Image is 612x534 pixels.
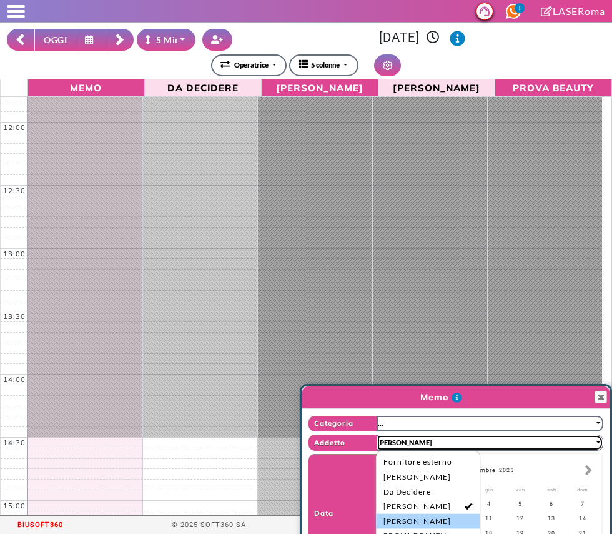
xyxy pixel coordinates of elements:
button: Giulia Antonella Turchetta [377,435,603,450]
div: 6 [536,497,567,511]
span: [PERSON_NAME] [382,81,491,94]
span: [PERSON_NAME] [383,515,451,526]
span: Fornitore esterno [383,456,452,468]
div: sabato [536,483,567,496]
div: 11 [473,511,505,526]
span: Memo [311,391,572,404]
div: 12:30 [1,186,28,195]
div: domenica [567,483,598,496]
div: 12:00 [1,123,28,132]
div: giovedì [473,483,505,496]
span: Da Decidere [383,486,431,497]
span: [PERSON_NAME] [383,471,451,483]
span: Categoria [308,416,377,431]
div: 12 [505,511,536,526]
div: 13 [536,511,567,526]
button: Close [595,391,607,403]
div: 13:30 [1,312,28,321]
div: 13:00 [1,249,28,258]
span: Da Decidere [148,81,258,94]
span: PROVA BEAUTY [498,81,609,94]
span: Addetto [308,435,377,450]
div: 14 [567,511,598,526]
div: 7 [567,497,598,511]
button: ... [377,416,603,431]
h3: [DATE] [239,30,605,46]
div: 14:00 [1,375,28,384]
div: venerdì [505,483,536,496]
div: 15:00 [1,501,28,510]
span: 2025 [499,467,514,473]
i: Clicca per andare alla pagina di firma [541,6,553,16]
div: 4 [473,497,505,511]
span: [PERSON_NAME] [383,501,451,512]
div: 5 Minuti [146,33,192,46]
div: 14:30 [1,438,28,447]
div: 5 [505,497,536,511]
span: Memo [31,81,141,94]
button: OGGI [34,29,76,51]
span: [PERSON_NAME] [265,81,375,94]
a: LASERoma [541,5,605,17]
button: Crea nuovo contatto rapido [202,29,232,51]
